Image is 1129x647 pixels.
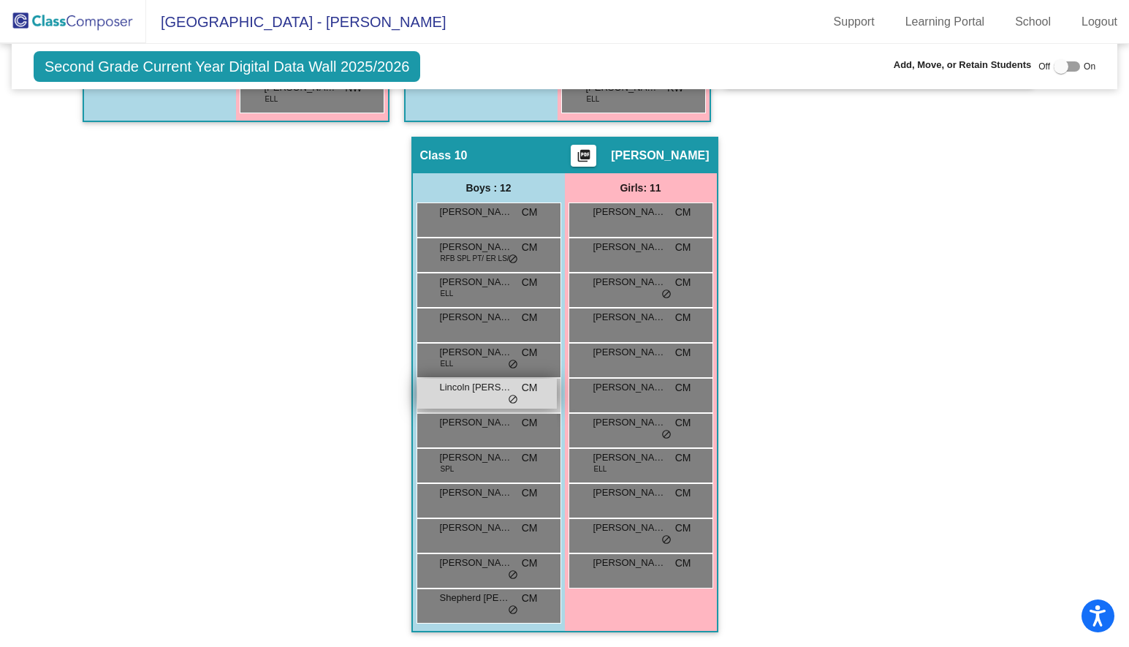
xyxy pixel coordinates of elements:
span: CM [675,240,691,255]
span: [PERSON_NAME] [440,450,513,465]
span: CM [675,556,691,571]
span: CM [522,380,538,396]
div: Girls: 11 [565,173,717,203]
span: do_not_disturb_alt [508,254,518,265]
span: [PERSON_NAME] [440,556,513,570]
span: do_not_disturb_alt [508,570,518,581]
span: do_not_disturb_alt [508,394,518,406]
span: Second Grade Current Year Digital Data Wall 2025/2026 [34,51,421,82]
div: Boys : 12 [413,173,565,203]
span: [PERSON_NAME] [440,485,513,500]
mat-icon: picture_as_pdf [575,148,593,169]
span: [PERSON_NAME] [593,275,666,290]
span: [PERSON_NAME] [593,521,666,535]
span: CM [675,310,691,325]
span: Lincoln [PERSON_NAME] [440,380,513,395]
span: CM [675,275,691,290]
span: CM [675,485,691,501]
span: Class 10 [420,148,468,163]
span: do_not_disturb_alt [661,534,672,546]
span: [PERSON_NAME] [593,380,666,395]
span: CM [522,275,538,290]
span: CM [522,521,538,536]
a: Support [822,10,886,34]
span: CM [522,450,538,466]
span: [PERSON_NAME] [593,485,666,500]
span: Shepherd [PERSON_NAME] [440,591,513,605]
a: Learning Portal [894,10,997,34]
span: [PERSON_NAME] [440,415,513,430]
span: CM [522,591,538,606]
span: [PERSON_NAME] [593,450,666,465]
span: Add, Move, or Retain Students [894,58,1032,72]
span: [PERSON_NAME] [593,310,666,325]
span: do_not_disturb_alt [508,605,518,616]
span: do_not_disturb_alt [508,359,518,371]
span: [GEOGRAPHIC_DATA] - [PERSON_NAME] [146,10,446,34]
span: [PERSON_NAME] [593,556,666,570]
span: CM [522,415,538,431]
a: Logout [1070,10,1129,34]
span: CM [675,205,691,220]
span: ELL [587,94,600,105]
span: [PERSON_NAME] [593,345,666,360]
span: [PERSON_NAME] [440,275,513,290]
span: CM [675,521,691,536]
span: CM [522,345,538,360]
span: CM [522,205,538,220]
span: do_not_disturb_alt [661,429,672,441]
a: School [1003,10,1063,34]
span: [PERSON_NAME] [440,240,513,254]
button: Print Students Details [571,145,596,167]
span: CM [522,485,538,501]
span: CM [522,556,538,571]
span: RFB SPL PT/ ER LS/ [441,253,509,264]
span: CM [675,415,691,431]
span: ELL [594,464,607,474]
span: [PERSON_NAME] [593,205,666,219]
span: [PERSON_NAME] [440,205,513,219]
span: ELL [441,358,454,369]
span: do_not_disturb_alt [661,289,672,300]
span: CM [675,345,691,360]
span: [PERSON_NAME] [440,310,513,325]
span: [PERSON_NAME] [440,345,513,360]
span: CM [522,240,538,255]
span: Off [1038,60,1050,73]
span: On [1084,60,1095,73]
span: [PERSON_NAME] [593,415,666,430]
span: CM [675,380,691,396]
span: CM [675,450,691,466]
span: [PERSON_NAME] [440,521,513,535]
span: ELL [441,288,454,299]
span: [PERSON_NAME] [593,240,666,254]
span: SPL [441,464,455,474]
span: ELL [265,94,278,105]
span: [PERSON_NAME] [611,148,709,163]
span: CM [522,310,538,325]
